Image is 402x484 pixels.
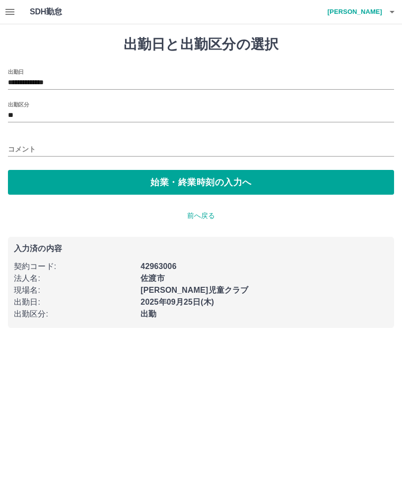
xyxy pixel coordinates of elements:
[140,262,176,270] b: 42963006
[14,261,134,272] p: 契約コード :
[8,68,24,75] label: 出勤日
[14,308,134,320] p: 出勤区分 :
[140,286,248,294] b: [PERSON_NAME]児童クラブ
[8,170,394,195] button: 始業・終業時刻の入力へ
[140,310,156,318] b: 出勤
[8,211,394,221] p: 前へ戻る
[14,284,134,296] p: 現場名 :
[140,298,214,306] b: 2025年09月25日(木)
[14,245,388,253] p: 入力済の内容
[8,101,29,108] label: 出勤区分
[14,272,134,284] p: 法人名 :
[14,296,134,308] p: 出勤日 :
[140,274,164,282] b: 佐渡市
[8,36,394,53] h1: 出勤日と出勤区分の選択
